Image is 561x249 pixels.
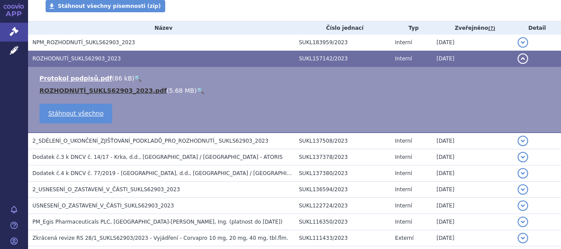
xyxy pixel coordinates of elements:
[39,75,112,82] a: Protokol podpisů.pdf
[395,138,412,144] span: Interní
[295,198,391,214] td: SUKL122724/2023
[32,154,283,160] span: Dodatek č.3 k DNCV č. 14/17 - Krka, d.d., Novo mesto / VZP - ATORIS
[295,214,391,230] td: SUKL116350/2023
[32,170,309,176] span: Dodatek č.4 k DNCV č. 77/2019 - Krka, d.d., Novo mesto / VZP - SORVASTA
[518,233,528,243] button: detail
[518,152,528,162] button: detail
[295,35,391,51] td: SUKL183959/2023
[432,51,513,67] td: [DATE]
[32,56,121,62] span: ROZHODNUTÍ_SUKLS62903_2023
[432,149,513,165] td: [DATE]
[39,104,112,123] a: Stáhnout všechno
[513,21,561,35] th: Detail
[32,235,288,241] span: Zkrácená revize RS 28/1_SUKLS62903/2023 - Vyjádření - Corvapro 10 mg, 20 mg, 40 mg, tbl.flm.
[395,56,412,62] span: Interní
[432,214,513,230] td: [DATE]
[432,230,513,246] td: [DATE]
[295,51,391,67] td: SUKL157142/2023
[295,230,391,246] td: SUKL111433/2023
[395,235,413,241] span: Externí
[395,39,412,46] span: Interní
[197,87,204,94] a: 🔍
[58,3,161,9] span: Stáhnout všechny písemnosti (zip)
[518,53,528,64] button: detail
[432,165,513,182] td: [DATE]
[114,75,132,82] span: 86 kB
[395,203,412,209] span: Interní
[32,39,135,46] span: NPM_ROZHODNUTÍ_SUKLS62903_2023
[432,35,513,51] td: [DATE]
[169,87,194,94] span: 5.68 MB
[432,198,513,214] td: [DATE]
[432,21,513,35] th: Zveřejněno
[395,170,412,176] span: Interní
[295,182,391,198] td: SUKL136594/2023
[39,87,167,94] a: ROZHODNUTÍ_SUKLS62903_2023.pdf
[432,133,513,149] td: [DATE]
[395,154,412,160] span: Interní
[518,200,528,211] button: detail
[518,37,528,48] button: detail
[488,25,495,32] abbr: (?)
[295,21,391,35] th: Číslo jednací
[391,21,432,35] th: Typ
[295,133,391,149] td: SUKL137508/2023
[32,219,283,225] span: PM_Egis Pharmaceuticals PLC, Budapešť-Reinholdová Alena, Ing. (platnost do 28.4.2026)
[32,186,180,193] span: 2_USNESENÍ_O_ZASTAVENÍ_V_ČÁSTI_SUKLS62903_2023
[395,219,412,225] span: Interní
[518,217,528,227] button: detail
[39,74,552,83] li: ( )
[518,168,528,179] button: detail
[134,75,142,82] a: 🔍
[32,138,268,144] span: 2_SDĚLENÍ_O_UKONČENÍ_ZJIŠŤOVÁNÍ_PODKLADŮ_PRO_ROZHODNUTÍ_ SUKLS62903_2023
[28,21,295,35] th: Název
[39,86,552,95] li: ( )
[518,184,528,195] button: detail
[295,165,391,182] td: SUKL137380/2023
[395,186,412,193] span: Interní
[518,136,528,146] button: detail
[32,203,174,209] span: USNESENÍ_O_ZASTAVENÍ_V_ČÁSTI_SUKLS62903_2023
[432,182,513,198] td: [DATE]
[295,149,391,165] td: SUKL137378/2023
